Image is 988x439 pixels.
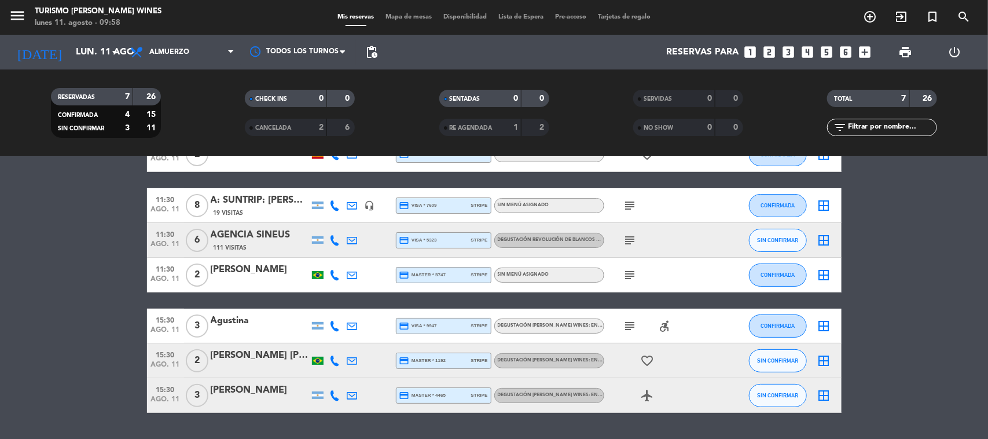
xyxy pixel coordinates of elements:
span: stripe [471,392,488,399]
i: subject [623,199,637,213]
span: CONFIRMADA [761,202,795,208]
strong: 0 [707,123,712,131]
span: DEGUSTACIÓN [PERSON_NAME] WINES: EN SÍNTESIS [498,323,620,328]
i: subject [623,268,637,282]
span: CONFIRMADA [761,323,795,329]
span: master * 1192 [399,356,446,366]
span: Mis reservas [332,14,380,20]
span: stripe [471,322,488,330]
button: SIN CONFIRMAR [749,229,807,252]
span: Pre-acceso [549,14,592,20]
span: NO SHOW [644,125,673,131]
span: SIN CONFIRMAR [757,357,798,364]
strong: 2 [539,123,546,131]
strong: 6 [346,123,352,131]
i: accessible_forward [658,319,672,333]
strong: 0 [707,94,712,103]
strong: 2 [319,123,324,131]
span: RE AGENDADA [450,125,493,131]
span: 11:30 [151,262,180,275]
span: CONFIRMADA [58,112,98,118]
i: favorite_border [641,354,655,368]
i: looks_6 [839,45,854,60]
div: AGENCIA SINEUS [211,228,309,243]
span: master * 4465 [399,390,446,401]
button: CONFIRMADA [749,264,807,287]
span: CANCELADA [255,125,291,131]
i: border_all [817,199,831,213]
span: Sin menú asignado [498,203,549,207]
span: 11:30 [151,192,180,206]
span: 3 [186,384,208,407]
i: subject [623,233,637,247]
i: add_circle_outline [863,10,877,24]
i: turned_in_not [925,10,939,24]
span: RESERVADAS [58,94,95,100]
i: filter_list [833,120,847,134]
span: 15:30 [151,382,180,396]
i: credit_card [399,235,410,246]
strong: 7 [125,93,130,101]
span: DEGUSTACIÓN [PERSON_NAME] WINES: EN SÍNTESIS [498,358,620,363]
span: Sin menú asignado [498,272,549,277]
i: exit_to_app [894,10,908,24]
span: SIN CONFIRMAR [757,237,798,243]
span: ago. 11 [151,206,180,219]
span: stripe [471,271,488,279]
button: SIN CONFIRMAR [749,349,807,372]
span: 2 [186,349,208,372]
i: [DATE] [9,39,70,65]
span: Reservas para [667,47,739,58]
div: Agustina [211,313,309,328]
strong: 0 [733,123,740,131]
i: headset_mic [365,200,375,211]
span: visa * 5323 [399,235,437,246]
span: ago. 11 [151,240,180,254]
span: 2 [186,264,208,287]
strong: 3 [125,124,130,132]
span: visa * 9947 [399,321,437,331]
i: looks_5 [820,45,835,60]
strong: 0 [346,94,352,103]
span: Lista de Espera [493,14,549,20]
i: border_all [817,389,831,403]
strong: 0 [513,94,518,103]
i: search [957,10,971,24]
span: pending_actions [365,45,379,59]
i: subject [623,319,637,333]
i: credit_card [399,356,410,366]
i: credit_card [399,270,410,280]
div: lunes 11. agosto - 09:58 [35,17,161,29]
strong: 26 [146,93,158,101]
span: ago. 11 [151,275,180,288]
button: CONFIRMADA [749,314,807,338]
span: ago. 11 [151,396,180,409]
i: border_all [817,319,831,333]
i: menu [9,7,26,24]
strong: 26 [923,94,935,103]
i: credit_card [399,390,410,401]
div: [PERSON_NAME] [211,262,309,277]
span: Almuerzo [149,48,189,56]
i: looks_one [743,45,758,60]
span: 8 [186,194,208,217]
span: 111 Visitas [214,243,247,253]
span: CONFIRMADA [761,272,795,278]
strong: 0 [733,94,740,103]
i: looks_4 [800,45,816,60]
span: ago. 11 [151,326,180,339]
span: 11:30 [151,227,180,240]
i: border_all [817,268,831,282]
strong: 1 [513,123,518,131]
span: DEGUSTACIÓN [PERSON_NAME] WINES: EN SÍNTESIS - IDIOMA INGLES [498,152,687,156]
span: SERVIDAS [644,96,672,102]
span: stripe [471,202,488,209]
button: SIN CONFIRMAR [749,384,807,407]
span: 15:30 [151,347,180,361]
strong: 7 [902,94,906,103]
span: ago. 11 [151,155,180,168]
span: TOTAL [834,96,852,102]
i: looks_two [762,45,777,60]
i: credit_card [399,321,410,331]
strong: 0 [539,94,546,103]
